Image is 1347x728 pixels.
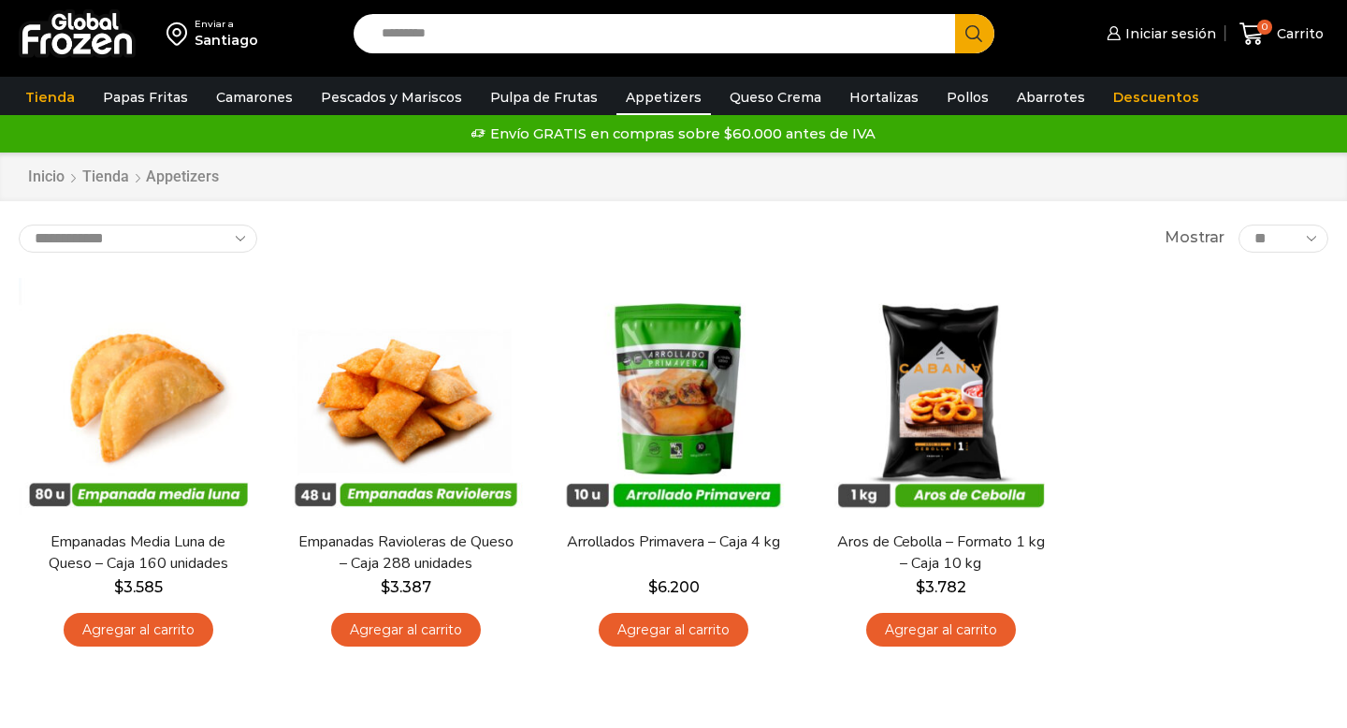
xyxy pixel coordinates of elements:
[648,578,700,596] bdi: 6.200
[195,18,258,31] div: Enviar a
[599,613,748,648] a: Agregar al carrito: “Arrollados Primavera - Caja 4 kg”
[1007,80,1094,115] a: Abarrotes
[114,578,123,596] span: $
[81,167,130,188] a: Tienda
[840,80,928,115] a: Hortalizas
[311,80,471,115] a: Pescados y Mariscos
[298,531,514,575] a: Empanadas Ravioleras de Queso – Caja 288 unidades
[916,578,925,596] span: $
[27,167,219,188] nav: Breadcrumb
[1104,80,1209,115] a: Descuentos
[331,613,481,648] a: Agregar al carrito: “Empanadas Ravioleras de Queso - Caja 288 unidades”
[916,578,966,596] bdi: 3.782
[1121,24,1216,43] span: Iniciar sesión
[146,167,219,185] h1: Appetizers
[866,613,1016,648] a: Agregar al carrito: “Aros de Cebolla - Formato 1 kg - Caja 10 kg”
[566,531,781,553] a: Arrollados Primavera – Caja 4 kg
[648,578,658,596] span: $
[720,80,831,115] a: Queso Crema
[195,31,258,50] div: Santiago
[1272,24,1324,43] span: Carrito
[19,225,257,253] select: Pedido de la tienda
[1102,15,1216,52] a: Iniciar sesión
[207,80,302,115] a: Camarones
[64,613,213,648] a: Agregar al carrito: “Empanadas Media Luna de Queso - Caja 160 unidades”
[167,18,195,50] img: address-field-icon.svg
[616,80,711,115] a: Appetizers
[937,80,998,115] a: Pollos
[381,578,390,596] span: $
[955,14,994,53] button: Search button
[1165,227,1224,249] span: Mostrar
[381,578,431,596] bdi: 3.387
[94,80,197,115] a: Papas Fritas
[27,167,65,188] a: Inicio
[481,80,607,115] a: Pulpa de Frutas
[1257,20,1272,35] span: 0
[1235,12,1328,56] a: 0 Carrito
[16,80,84,115] a: Tienda
[833,531,1049,575] a: Aros de Cebolla – Formato 1 kg – Caja 10 kg
[31,531,246,575] a: Empanadas Media Luna de Queso – Caja 160 unidades
[114,578,163,596] bdi: 3.585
